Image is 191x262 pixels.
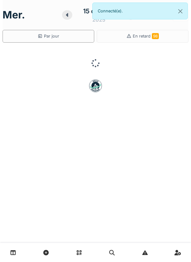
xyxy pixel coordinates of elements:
span: En retard [133,34,159,38]
span: 98 [152,33,159,39]
img: badge-BVDL4wpA.svg [89,79,102,92]
div: Par jour [38,33,59,39]
button: Close [173,3,187,20]
div: 2025 [92,16,105,24]
div: 15 octobre [83,6,115,16]
h1: mer. [3,9,25,21]
div: Connecté(e). [92,3,188,19]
